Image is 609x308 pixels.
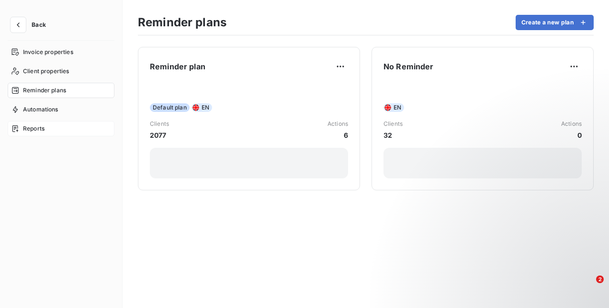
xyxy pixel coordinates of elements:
span: Back [32,22,46,28]
h3: Reminder plans [138,14,226,31]
span: Default plan [150,103,190,112]
a: Invoice properties [8,44,114,60]
span: Reminder plan [150,61,205,72]
span: 6 [327,130,348,140]
span: Clients [383,120,403,128]
button: Back [8,17,54,33]
span: Clients [150,120,169,128]
span: Reports [23,124,45,133]
span: EN [394,103,401,112]
span: No Reminder [383,61,434,72]
iframe: Intercom notifications message [417,215,609,282]
span: 2077 [150,130,169,140]
span: Client properties [23,67,69,76]
a: Reports [8,121,114,136]
a: Reminder plans [8,83,114,98]
span: Actions [561,120,582,128]
a: Client properties [8,64,114,79]
span: 32 [383,130,403,140]
span: Invoice properties [23,48,73,56]
button: Create a new plan [516,15,594,30]
span: Automations [23,105,58,114]
span: Actions [327,120,348,128]
span: 2 [596,275,604,283]
iframe: Intercom live chat [576,275,599,298]
a: Automations [8,102,114,117]
span: Reminder plans [23,86,66,95]
span: 0 [561,130,582,140]
span: EN [202,103,209,112]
